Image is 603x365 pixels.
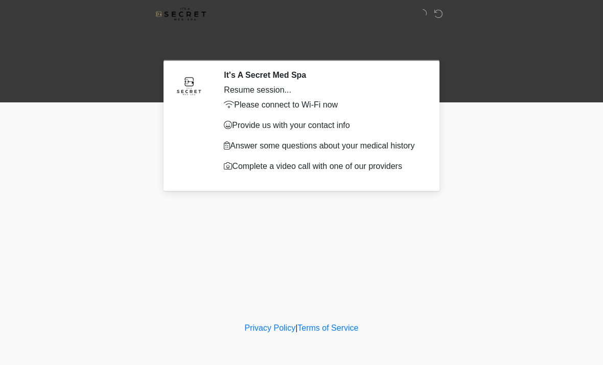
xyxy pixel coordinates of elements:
[224,99,422,111] p: Please connect to Wi-Fi now
[295,324,297,332] a: |
[158,37,445,56] h1: ‎ ‎
[224,140,422,152] p: Answer some questions about your medical history
[156,8,206,20] img: It's A Secret Med Spa Logo
[174,70,204,101] img: Agent Avatar
[297,324,358,332] a: Terms of Service
[224,84,422,96] div: Resume session...
[224,70,422,80] h2: It's A Secret Med Spa
[224,119,422,132] p: Provide us with your contact info
[245,324,296,332] a: Privacy Policy
[224,160,422,173] p: Complete a video call with one of our providers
